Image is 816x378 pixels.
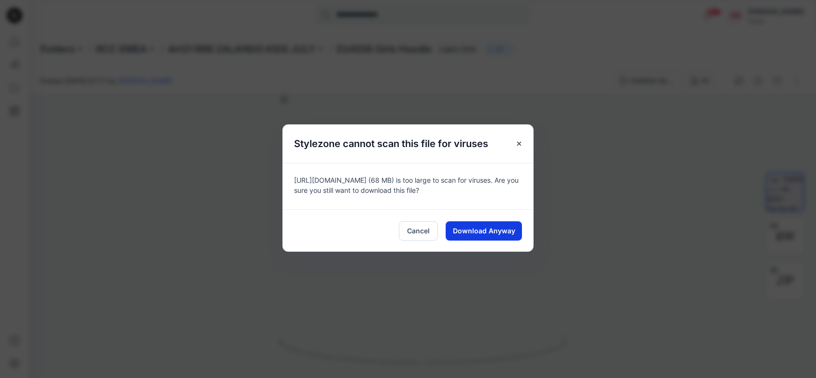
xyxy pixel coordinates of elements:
[510,135,528,152] button: Close
[407,226,430,236] span: Cancel
[446,221,522,241] button: Download Anyway
[453,226,515,236] span: Download Anyway
[282,124,500,163] h5: Stylezone cannot scan this file for viruses
[282,163,534,209] div: [URL][DOMAIN_NAME] (68 MB) is too large to scan for viruses. Are you sure you still want to downl...
[399,221,438,241] button: Cancel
